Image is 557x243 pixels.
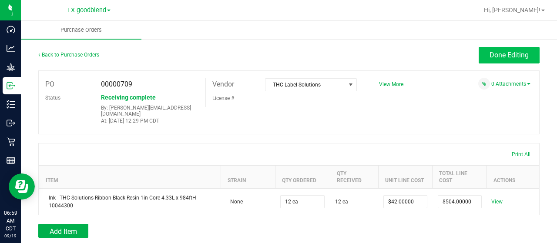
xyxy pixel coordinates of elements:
[67,7,106,14] span: TX goodblend
[101,80,132,88] span: 00000709
[7,44,15,53] inline-svg: Analytics
[9,173,35,200] iframe: Resource center
[488,196,506,207] span: View
[7,156,15,165] inline-svg: Reports
[330,166,378,189] th: Qty Received
[101,94,156,101] span: Receiving complete
[7,25,15,34] inline-svg: Dashboard
[512,151,530,157] span: Print All
[4,209,17,233] p: 06:59 AM CDT
[212,78,234,91] label: Vendor
[7,137,15,146] inline-svg: Retail
[101,118,199,124] p: At: [DATE] 12:29 PM CDT
[44,194,216,210] div: Ink - THC Solutions Ribbon Black Resin 1in Core 4.33L x 984ftH 10044300
[7,81,15,90] inline-svg: Inbound
[212,92,234,105] label: License #
[491,81,530,87] a: 0 Attachments
[7,100,15,109] inline-svg: Inventory
[487,166,539,189] th: Actions
[275,166,330,189] th: Qty Ordered
[378,166,433,189] th: Unit Line Cost
[4,233,17,239] p: 09/19
[101,105,199,117] p: By: [PERSON_NAME][EMAIL_ADDRESS][DOMAIN_NAME]
[39,166,221,189] th: Item
[479,47,540,63] button: Done Editing
[379,81,403,87] a: View More
[384,196,427,208] input: $0.00000
[221,166,275,189] th: Strain
[7,119,15,127] inline-svg: Outbound
[45,78,54,91] label: PO
[433,166,487,189] th: Total Line Cost
[21,21,141,39] a: Purchase Orders
[484,7,540,13] span: Hi, [PERSON_NAME]!
[281,196,324,208] input: 0 ea
[490,51,529,59] span: Done Editing
[38,52,99,58] a: Back to Purchase Orders
[335,198,348,206] span: 12 ea
[50,227,77,236] span: Add Item
[7,63,15,71] inline-svg: Grow
[226,199,243,205] span: None
[478,78,490,90] span: Attach a document
[265,79,346,91] span: THC Label Solutions
[38,224,88,238] button: Add Item
[438,196,481,208] input: $0.00000
[49,26,114,34] span: Purchase Orders
[45,91,60,104] label: Status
